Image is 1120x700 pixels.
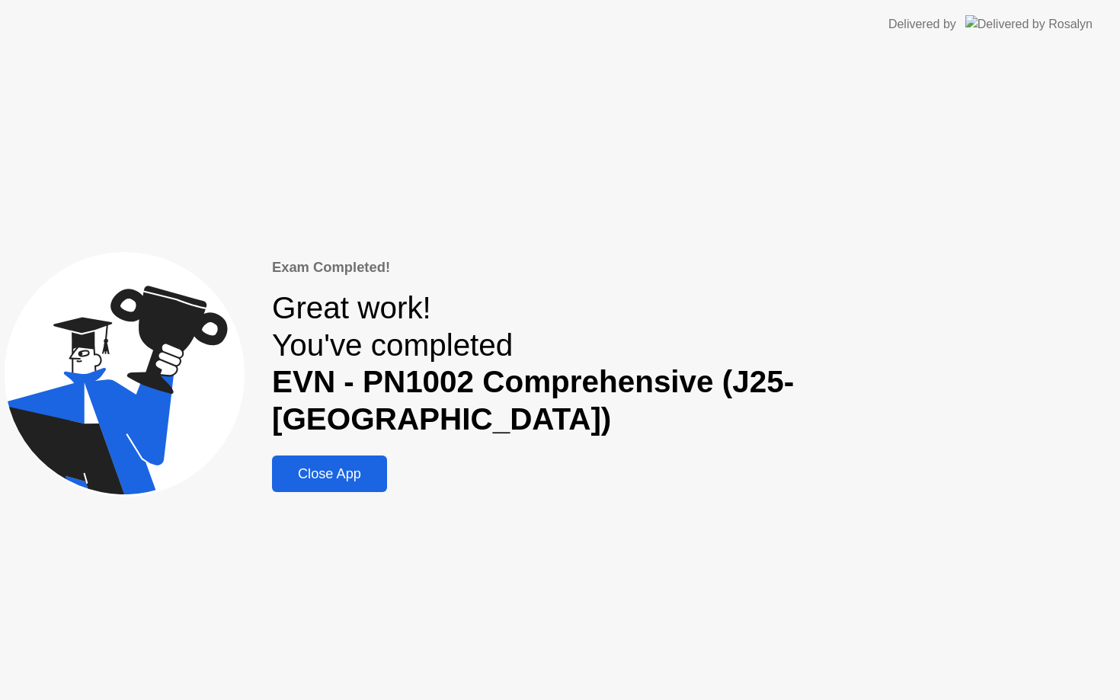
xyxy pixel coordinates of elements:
button: Close App [272,455,387,492]
div: Close App [277,466,382,482]
div: Great work! You've completed [272,289,1115,437]
div: Delivered by [888,15,956,34]
div: Exam Completed! [272,257,1115,278]
img: Delivered by Rosalyn [965,15,1093,33]
b: EVN - PN1002 Comprehensive (J25-[GEOGRAPHIC_DATA]) [272,364,794,436]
